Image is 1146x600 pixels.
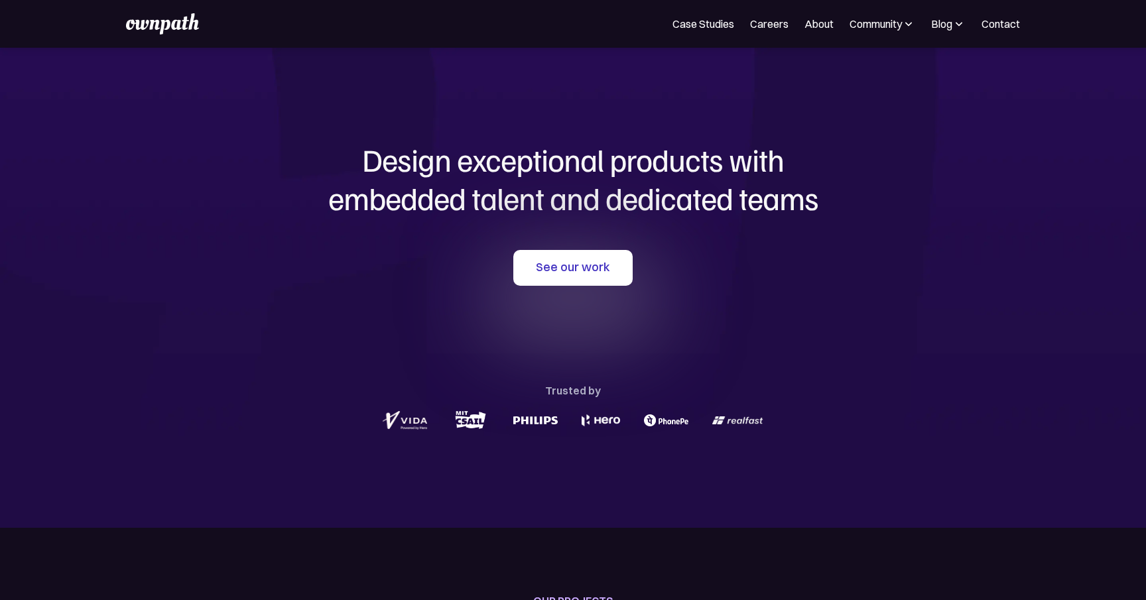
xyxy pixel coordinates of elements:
a: Contact [982,16,1020,32]
div: Community [850,16,902,32]
a: Careers [750,16,789,32]
div: Blog [931,16,952,32]
h1: Design exceptional products with embedded talent and dedicated teams [255,141,891,217]
div: Blog [931,16,966,32]
a: Case Studies [672,16,734,32]
div: Community [850,16,915,32]
a: About [804,16,834,32]
a: See our work [513,250,633,286]
div: Trusted by [545,381,601,400]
